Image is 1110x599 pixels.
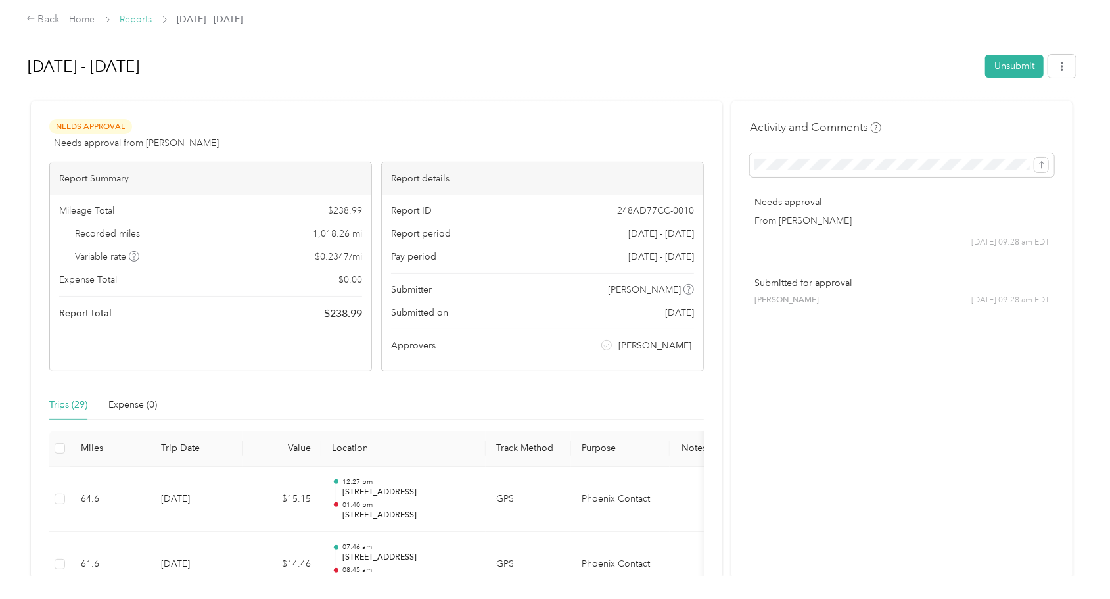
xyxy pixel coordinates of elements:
[108,398,157,412] div: Expense (0)
[50,162,371,195] div: Report Summary
[486,467,571,533] td: GPS
[391,339,436,352] span: Approvers
[609,283,682,297] span: [PERSON_NAME]
[28,51,976,82] h1: Sep 1 - 30, 2025
[617,204,694,218] span: 248AD77CC-0010
[391,204,432,218] span: Report ID
[324,306,362,322] span: $ 238.99
[328,204,362,218] span: $ 238.99
[391,227,451,241] span: Report period
[177,12,243,26] span: [DATE] - [DATE]
[26,12,60,28] div: Back
[59,306,112,320] span: Report total
[754,195,1050,209] p: Needs approval
[243,532,321,598] td: $14.46
[338,273,362,287] span: $ 0.00
[70,532,150,598] td: 61.6
[750,119,881,135] h4: Activity and Comments
[120,14,152,25] a: Reports
[754,295,819,306] span: [PERSON_NAME]
[342,477,475,487] p: 12:27 pm
[391,306,448,320] span: Submitted on
[628,227,694,241] span: [DATE] - [DATE]
[49,398,87,412] div: Trips (29)
[321,431,486,467] th: Location
[70,14,95,25] a: Home
[342,487,475,498] p: [STREET_ADDRESS]
[342,575,475,587] p: [STREET_ADDRESS]
[670,431,719,467] th: Notes
[665,306,694,320] span: [DATE]
[59,273,117,287] span: Expense Total
[76,250,140,264] span: Variable rate
[486,532,571,598] td: GPS
[342,510,475,521] p: [STREET_ADDRESS]
[754,214,1050,228] p: From [PERSON_NAME]
[313,227,362,241] span: 1,018.26 mi
[59,204,114,218] span: Mileage Total
[76,227,141,241] span: Recorded miles
[619,339,692,352] span: [PERSON_NAME]
[243,467,321,533] td: $15.15
[342,565,475,575] p: 08:45 am
[150,532,243,598] td: [DATE]
[571,431,670,467] th: Purpose
[342,542,475,552] p: 07:46 am
[243,431,321,467] th: Value
[971,295,1050,306] span: [DATE] 09:28 am EDT
[571,532,670,598] td: Phoenix Contact
[486,431,571,467] th: Track Method
[1036,525,1110,599] iframe: Everlance-gr Chat Button Frame
[70,431,150,467] th: Miles
[571,467,670,533] td: Phoenix Contact
[628,250,694,264] span: [DATE] - [DATE]
[754,276,1050,290] p: Submitted for approval
[70,467,150,533] td: 64.6
[391,283,432,297] span: Submitter
[342,500,475,510] p: 01:40 pm
[342,552,475,563] p: [STREET_ADDRESS]
[985,55,1044,78] button: Unsubmit
[49,119,132,134] span: Needs Approval
[150,431,243,467] th: Trip Date
[150,467,243,533] td: [DATE]
[391,250,436,264] span: Pay period
[54,136,219,150] span: Needs approval from [PERSON_NAME]
[315,250,362,264] span: $ 0.2347 / mi
[971,237,1050,249] span: [DATE] 09:28 am EDT
[382,162,703,195] div: Report details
